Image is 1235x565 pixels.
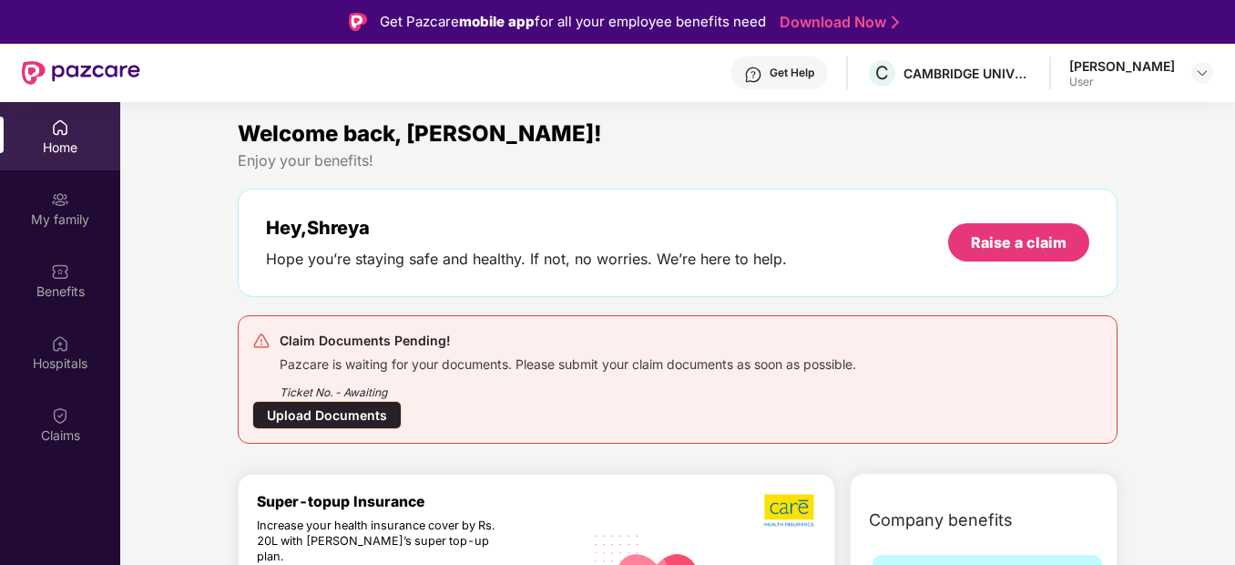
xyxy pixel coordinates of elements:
[1069,75,1175,89] div: User
[1195,66,1209,80] img: svg+xml;base64,PHN2ZyBpZD0iRHJvcGRvd24tMzJ4MzIiIHhtbG5zPSJodHRwOi8vd3d3LnczLm9yZy8yMDAwL3N2ZyIgd2...
[51,262,69,281] img: svg+xml;base64,PHN2ZyBpZD0iQmVuZWZpdHMiIHhtbG5zPSJodHRwOi8vd3d3LnczLm9yZy8yMDAwL3N2ZyIgd2lkdGg9Ij...
[903,65,1031,82] div: CAMBRIDGE UNIVERSITY PRESS & ASSESSMENT INDIA PRIVATE LIMITED
[380,11,766,33] div: Get Pazcare for all your employee benefits need
[51,190,69,209] img: svg+xml;base64,PHN2ZyB3aWR0aD0iMjAiIGhlaWdodD0iMjAiIHZpZXdCb3g9IjAgMCAyMCAyMCIgZmlsbD0ibm9uZSIgeG...
[770,66,814,80] div: Get Help
[51,334,69,353] img: svg+xml;base64,PHN2ZyBpZD0iSG9zcGl0YWxzIiB4bWxucz0iaHR0cDovL3d3dy53My5vcmcvMjAwMC9zdmciIHdpZHRoPS...
[869,508,1013,533] span: Company benefits
[349,13,367,31] img: Logo
[764,493,816,528] img: b5dec4f62d2307b9de63beb79f102df3.png
[22,61,140,85] img: New Pazcare Logo
[257,519,505,565] div: Increase your health insurance cover by Rs. 20L with [PERSON_NAME]’s super top-up plan.
[266,250,787,269] div: Hope you’re staying safe and healthy. If not, no worries. We’re here to help.
[780,13,893,32] a: Download Now
[252,332,270,350] img: svg+xml;base64,PHN2ZyB4bWxucz0iaHR0cDovL3d3dy53My5vcmcvMjAwMC9zdmciIHdpZHRoPSIyNCIgaGVpZ2h0PSIyNC...
[744,66,762,84] img: svg+xml;base64,PHN2ZyBpZD0iSGVscC0zMngzMiIgeG1sbnM9Imh0dHA6Ly93d3cudzMub3JnLzIwMDAvc3ZnIiB3aWR0aD...
[51,118,69,137] img: svg+xml;base64,PHN2ZyBpZD0iSG9tZSIgeG1sbnM9Imh0dHA6Ly93d3cudzMub3JnLzIwMDAvc3ZnIiB3aWR0aD0iMjAiIG...
[238,151,1118,170] div: Enjoy your benefits!
[266,217,787,239] div: Hey, Shreya
[1069,57,1175,75] div: [PERSON_NAME]
[459,13,535,30] strong: mobile app
[252,401,402,429] div: Upload Documents
[238,120,602,147] span: Welcome back, [PERSON_NAME]!
[257,493,583,510] div: Super-topup Insurance
[51,406,69,425] img: svg+xml;base64,PHN2ZyBpZD0iQ2xhaW0iIHhtbG5zPSJodHRwOi8vd3d3LnczLm9yZy8yMDAwL3N2ZyIgd2lkdGg9IjIwIi...
[280,352,856,373] div: Pazcare is waiting for your documents. Please submit your claim documents as soon as possible.
[280,330,856,352] div: Claim Documents Pending!
[875,62,889,84] span: C
[971,232,1067,252] div: Raise a claim
[892,13,899,32] img: Stroke
[280,373,856,401] div: Ticket No. - Awaiting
